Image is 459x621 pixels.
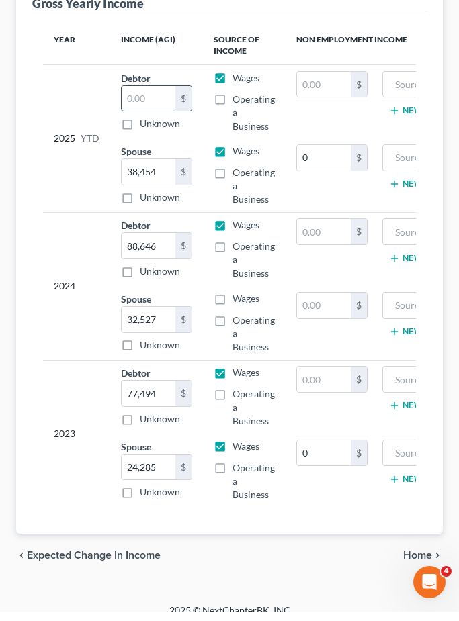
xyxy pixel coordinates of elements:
[233,176,275,214] span: Operating a Business
[122,95,175,121] input: 0.00
[413,575,446,608] iframe: Intercom live chat
[203,36,286,75] th: Source of Income
[16,559,161,570] button: chevron_left Expected Change in Income
[175,316,192,342] div: $
[297,450,351,475] input: 0.00
[140,422,180,435] label: Unknown
[233,376,259,387] span: Wages
[122,464,175,489] input: 0.00
[121,154,151,168] label: Spouse
[140,200,180,213] label: Unknown
[233,81,259,93] span: Wages
[175,390,192,416] div: $
[121,301,151,316] label: Spouse
[233,324,275,362] span: Operating a Business
[121,228,151,242] label: Debtor
[233,302,259,314] span: Wages
[122,169,175,194] input: 0.00
[233,471,275,510] span: Operating a Business
[297,302,351,328] input: 0.00
[432,559,443,570] i: chevron_right
[140,495,180,508] label: Unknown
[27,559,161,570] span: Expected Change in Income
[351,154,367,180] div: $
[16,559,27,570] i: chevron_left
[233,450,259,461] span: Wages
[233,397,275,436] span: Operating a Business
[403,559,443,570] button: Home chevron_right
[351,81,367,107] div: $
[233,250,275,288] span: Operating a Business
[121,375,151,389] label: Debtor
[175,464,192,489] div: $
[233,103,275,141] span: Operating a Business
[81,141,99,154] span: YTD
[54,81,99,216] div: 2025
[351,228,367,254] div: $
[140,274,180,287] label: Unknown
[175,95,192,121] div: $
[441,575,452,586] span: 4
[32,5,144,21] div: Gross Yearly Income
[110,36,203,75] th: Income (AGI)
[121,81,151,95] label: Debtor
[175,242,192,268] div: $
[351,376,367,401] div: $
[122,390,175,416] input: 0.00
[54,375,99,510] div: 2023
[351,450,367,475] div: $
[140,348,180,361] label: Unknown
[54,228,99,363] div: 2024
[121,449,151,463] label: Spouse
[351,302,367,328] div: $
[297,228,351,254] input: 0.00
[122,242,175,268] input: 0.00
[233,154,259,166] span: Wages
[175,169,192,194] div: $
[297,376,351,401] input: 0.00
[297,81,351,107] input: 0.00
[297,154,351,180] input: 0.00
[403,559,432,570] span: Home
[140,126,180,140] label: Unknown
[43,36,110,75] th: Year
[233,228,259,240] span: Wages
[122,316,175,342] input: 0.00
